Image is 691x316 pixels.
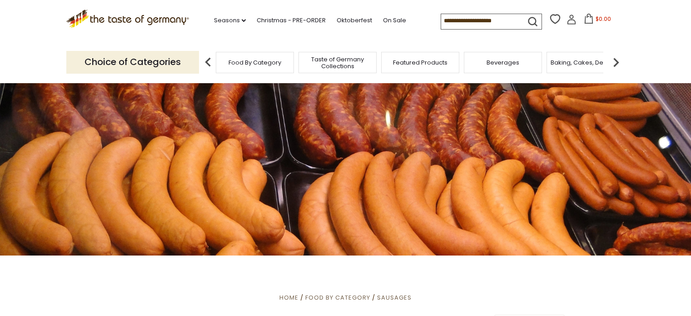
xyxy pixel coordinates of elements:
a: Beverages [487,59,519,66]
a: Food By Category [229,59,281,66]
a: Food By Category [305,293,370,302]
a: Featured Products [393,59,447,66]
a: Christmas - PRE-ORDER [257,15,326,25]
button: $0.00 [578,14,617,27]
img: previous arrow [199,53,217,71]
a: Seasons [214,15,246,25]
a: Oktoberfest [337,15,372,25]
a: Home [279,293,298,302]
a: Taste of Germany Collections [301,56,374,70]
a: On Sale [383,15,406,25]
p: Choice of Categories [66,51,199,73]
a: Baking, Cakes, Desserts [551,59,621,66]
a: Sausages [377,293,412,302]
span: $0.00 [596,15,611,23]
img: next arrow [607,53,625,71]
